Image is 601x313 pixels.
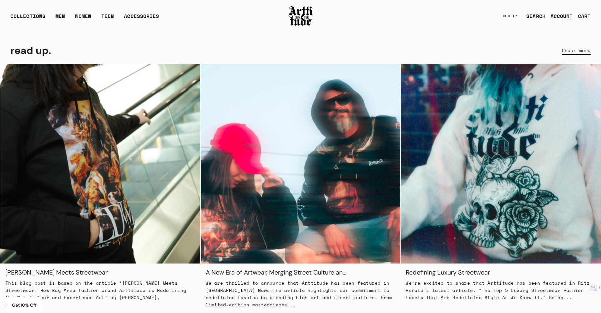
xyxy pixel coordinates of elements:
a: Open cart [573,10,591,22]
div: COLLECTIONS [10,12,45,25]
a: Redefining Luxury Streetwear [406,268,490,276]
a: [PERSON_NAME] Meets Streetwear [5,268,108,276]
img: A New Era of Artwear, Merging Street Culture and High Fashion [201,64,401,264]
p: This blog post is based on the article ‘[PERSON_NAME] Meets Streetwear: How Bay Area fashion bran... [5,279,195,308]
ul: Main navigation [5,12,164,25]
img: Caravaggio Meets Streetwear [0,64,200,264]
a: A New Era of Artwear, Merging Street Culture an... [206,268,346,276]
div: CART [578,12,591,20]
a: SEARCH [521,10,545,22]
a: WOMEN [75,12,91,25]
a: MEN [56,12,65,25]
p: We’re excited to share that Arttitude has been featured in Ritz Herald’s latest article, “The Top... [406,279,596,301]
span: Get 10% Off [12,302,37,308]
img: Redefining Luxury Streetwear [401,64,601,264]
h2: read up. [10,44,51,57]
a: TEEN [101,12,114,25]
span: USD $ [503,14,515,19]
p: We are thrilled to announce that Arttitude has been featured in [GEOGRAPHIC_DATA] News!The articl... [206,279,396,308]
a: ACCOUNT [545,10,573,22]
div: Get 10% Off [6,297,42,313]
a: Check more [562,43,591,57]
button: USD $ [499,9,521,23]
div: ACCESSORIES [124,12,159,25]
img: Arttitude [288,5,313,27]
